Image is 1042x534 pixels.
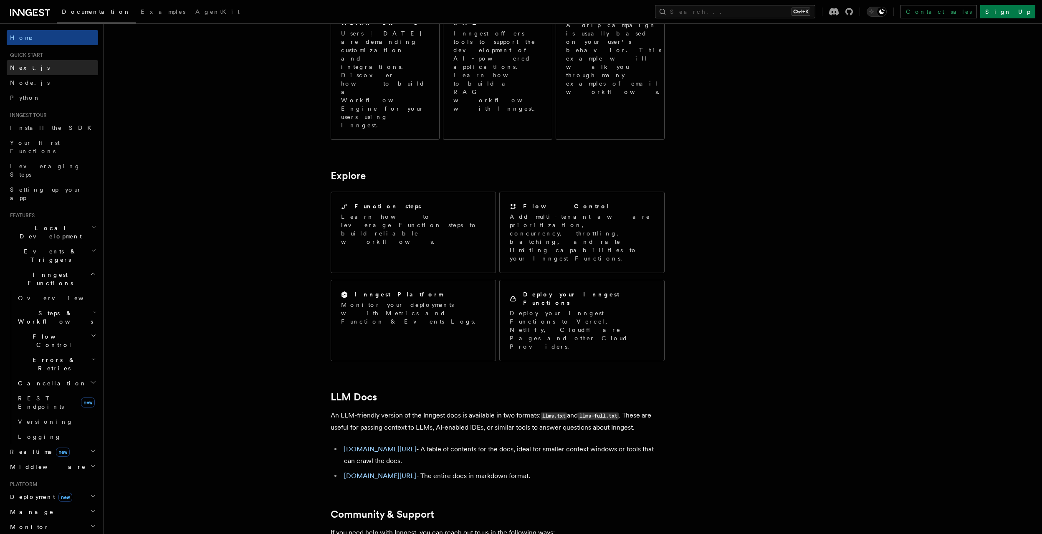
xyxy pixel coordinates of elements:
button: Search...Ctrl+K [655,5,815,18]
button: Inngest Functions [7,267,98,291]
a: REST Endpointsnew [15,391,98,414]
span: Logging [18,433,61,440]
p: Inngest offers tools to support the development of AI-powered applications. Learn how to build a ... [453,29,543,113]
a: Logging [15,429,98,444]
span: Platform [7,481,38,488]
span: Setting up your app [10,186,82,201]
span: new [81,397,95,407]
span: Steps & Workflows [15,309,93,326]
a: Leveraging Steps [7,159,98,182]
span: AgentKit [195,8,240,15]
span: Examples [141,8,185,15]
span: new [58,493,72,502]
a: Setting up your app [7,182,98,205]
span: Deployment [7,493,72,501]
button: Deploymentnew [7,489,98,504]
button: Errors & Retries [15,352,98,376]
span: Your first Functions [10,139,60,154]
span: Local Development [7,224,91,240]
code: llms-full.txt [578,413,619,420]
span: new [56,448,70,457]
span: Inngest tour [7,112,47,119]
span: Inngest Functions [7,271,90,287]
a: Explore [331,170,366,182]
a: Python [7,90,98,105]
a: [DOMAIN_NAME][URL] [344,445,416,453]
span: Realtime [7,448,70,456]
p: Add multi-tenant aware prioritization, concurrency, throttling, batching, and rate limiting capab... [510,213,654,263]
a: Flow ControlAdd multi-tenant aware prioritization, concurrency, throttling, batching, and rate li... [499,192,665,273]
a: LLM Docs [331,391,377,403]
span: Middleware [7,463,86,471]
a: Next.js [7,60,98,75]
a: [DOMAIN_NAME][URL] [344,472,416,480]
span: REST Endpoints [18,395,64,410]
span: Flow Control [15,332,91,349]
span: Errors & Retries [15,356,91,372]
a: Versioning [15,414,98,429]
a: Examples [136,3,190,23]
button: Cancellation [15,376,98,391]
kbd: Ctrl+K [792,8,810,16]
button: Middleware [7,459,98,474]
span: Features [7,212,35,219]
p: Deploy your Inngest Functions to Vercel, Netlify, Cloudflare Pages and other Cloud Providers. [510,309,654,351]
p: Learn how to leverage Function steps to build reliable workflows. [341,213,486,246]
code: llms.txt [541,413,567,420]
div: Inngest Functions [7,291,98,444]
a: Overview [15,291,98,306]
span: Documentation [62,8,131,15]
p: A drip campaign is usually based on your user's behavior. This example will walk you through many... [566,21,665,96]
span: Node.js [10,79,50,86]
a: Sign Up [980,5,1035,18]
span: Quick start [7,52,43,58]
span: Monitor [7,523,49,531]
button: Flow Control [15,329,98,352]
span: Overview [18,295,104,301]
button: Events & Triggers [7,244,98,267]
a: Your first Functions [7,135,98,159]
span: Cancellation [15,379,87,387]
span: Home [10,33,33,42]
button: Local Development [7,220,98,244]
h2: Deploy your Inngest Functions [523,290,654,307]
span: Versioning [18,418,73,425]
span: Events & Triggers [7,247,91,264]
p: An LLM-friendly version of the Inngest docs is available in two formats: and . These are useful f... [331,410,665,433]
span: Leveraging Steps [10,163,81,178]
a: Function stepsLearn how to leverage Function steps to build reliable workflows. [331,192,496,273]
a: Install the SDK [7,120,98,135]
a: AgentKit [190,3,245,23]
h2: Function steps [354,202,421,210]
a: Node.js [7,75,98,90]
a: Inngest PlatformMonitor your deployments with Metrics and Function & Events Logs. [331,280,496,361]
a: Community & Support [331,509,434,520]
button: Manage [7,504,98,519]
a: Home [7,30,98,45]
button: Toggle dark mode [867,7,887,17]
span: Next.js [10,64,50,71]
a: Contact sales [900,5,977,18]
p: Monitor your deployments with Metrics and Function & Events Logs. [341,301,486,326]
li: - The entire docs in markdown format. [341,470,665,482]
button: Steps & Workflows [15,306,98,329]
span: Python [10,94,40,101]
h2: Flow Control [523,202,610,210]
span: Manage [7,508,54,516]
h2: Inngest Platform [354,290,443,299]
a: Documentation [57,3,136,23]
p: Users [DATE] are demanding customization and integrations. Discover how to build a Workflow Engin... [341,29,429,129]
a: Deploy your Inngest FunctionsDeploy your Inngest Functions to Vercel, Netlify, Cloudflare Pages a... [499,280,665,361]
span: Install the SDK [10,124,96,131]
li: - A table of contents for the docs, ideal for smaller context windows or tools that can crawl the... [341,443,665,467]
button: Realtimenew [7,444,98,459]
